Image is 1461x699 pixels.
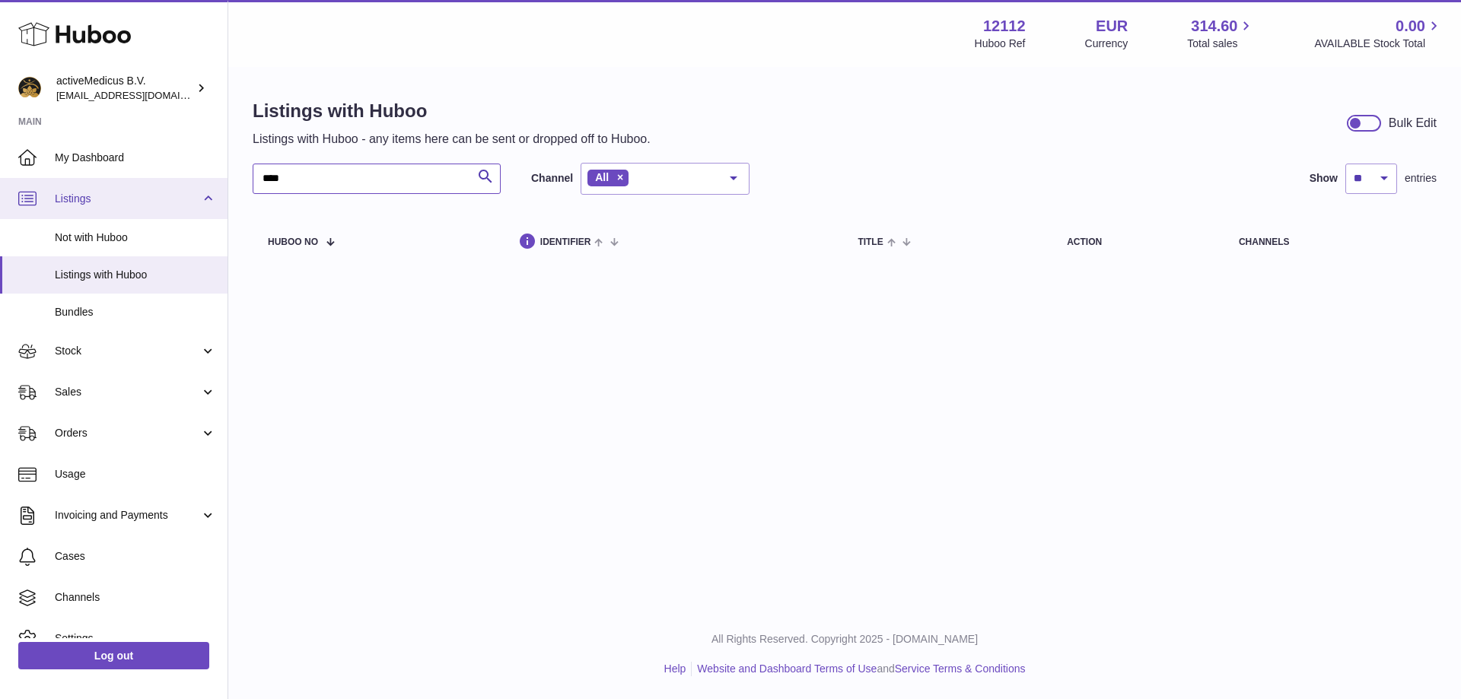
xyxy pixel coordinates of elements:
[56,89,224,101] span: [EMAIL_ADDRESS][DOMAIN_NAME]
[55,268,216,282] span: Listings with Huboo
[595,171,609,183] span: All
[55,230,216,245] span: Not with Huboo
[1314,16,1443,51] a: 0.00 AVAILABLE Stock Total
[983,16,1026,37] strong: 12112
[55,344,200,358] span: Stock
[55,590,216,605] span: Channels
[1389,115,1437,132] div: Bulk Edit
[858,237,883,247] span: title
[540,237,591,247] span: identifier
[55,151,216,165] span: My Dashboard
[55,385,200,399] span: Sales
[1187,37,1255,51] span: Total sales
[55,508,200,523] span: Invoicing and Payments
[253,99,651,123] h1: Listings with Huboo
[895,662,1026,675] a: Service Terms & Conditions
[697,662,877,675] a: Website and Dashboard Terms of Use
[1085,37,1128,51] div: Currency
[55,631,216,646] span: Settings
[1067,237,1208,247] div: action
[55,549,216,564] span: Cases
[55,192,200,206] span: Listings
[1310,171,1338,186] label: Show
[55,305,216,319] span: Bundles
[692,662,1025,676] li: and
[1396,16,1425,37] span: 0.00
[1187,16,1255,51] a: 314.60 Total sales
[55,467,216,481] span: Usage
[1096,16,1128,37] strong: EUR
[1239,237,1421,247] div: channels
[268,237,318,247] span: Huboo no
[1405,171,1437,186] span: entries
[240,632,1449,647] p: All Rights Reserved. Copyright 2025 - [DOMAIN_NAME]
[253,131,651,148] p: Listings with Huboo - any items here can be sent or dropped off to Huboo.
[55,426,200,440] span: Orders
[18,77,41,100] img: internalAdmin-12112@internal.huboo.com
[56,74,193,103] div: activeMedicus B.V.
[1191,16,1237,37] span: 314.60
[1314,37,1443,51] span: AVAILABLE Stock Total
[18,642,209,669] a: Log out
[975,37,1026,51] div: Huboo Ref
[531,171,573,186] label: Channel
[664,662,686,675] a: Help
